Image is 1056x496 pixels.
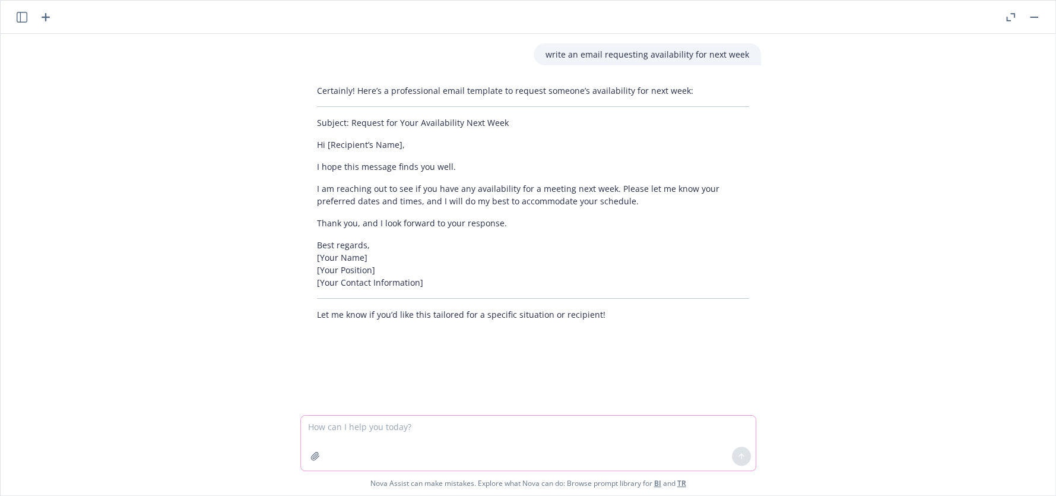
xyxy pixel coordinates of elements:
p: I am reaching out to see if you have any availability for a meeting next week. Please let me know... [317,182,749,207]
a: BI [654,478,661,488]
p: I hope this message finds you well. [317,160,749,173]
span: Nova Assist can make mistakes. Explore what Nova can do: Browse prompt library for and [370,471,686,495]
p: Certainly! Here’s a professional email template to request someone’s availability for next week: [317,84,749,97]
p: Let me know if you’d like this tailored for a specific situation or recipient! [317,308,749,321]
p: write an email requesting availability for next week [546,48,749,61]
p: Best regards, [Your Name] [Your Position] [Your Contact Information] [317,239,749,289]
a: TR [677,478,686,488]
p: Hi [Recipient’s Name], [317,138,749,151]
p: Thank you, and I look forward to your response. [317,217,749,229]
p: Subject: Request for Your Availability Next Week [317,116,749,129]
